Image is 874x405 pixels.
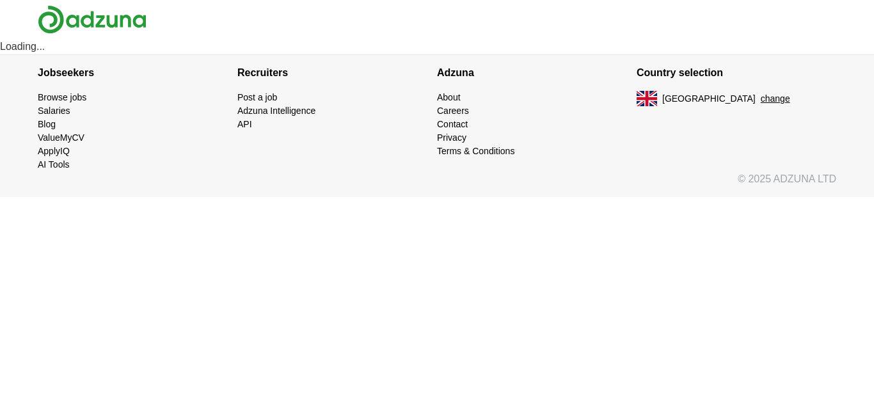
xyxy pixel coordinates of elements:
[237,92,277,102] a: Post a job
[437,106,469,116] a: Careers
[237,119,252,129] a: API
[38,159,70,170] a: AI Tools
[437,92,461,102] a: About
[38,106,70,116] a: Salaries
[38,5,147,34] img: Adzuna logo
[38,119,56,129] a: Blog
[437,132,466,143] a: Privacy
[38,146,70,156] a: ApplyIQ
[237,106,315,116] a: Adzuna Intelligence
[761,92,790,106] button: change
[637,55,836,91] h4: Country selection
[637,91,657,106] img: UK flag
[28,171,846,197] div: © 2025 ADZUNA LTD
[662,92,756,106] span: [GEOGRAPHIC_DATA]
[38,132,84,143] a: ValueMyCV
[38,92,86,102] a: Browse jobs
[437,119,468,129] a: Contact
[437,146,514,156] a: Terms & Conditions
